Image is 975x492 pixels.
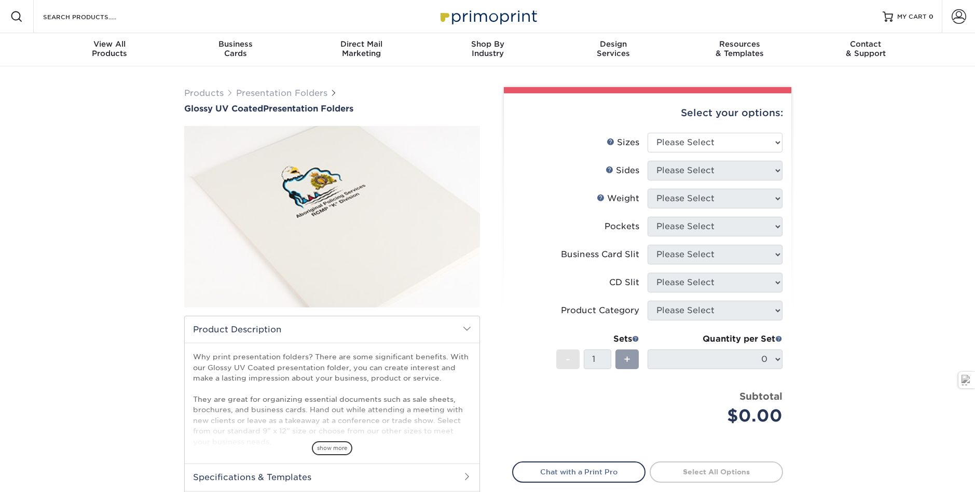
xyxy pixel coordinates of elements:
span: Direct Mail [298,39,424,49]
span: Shop By [424,39,551,49]
div: Marketing [298,39,424,58]
div: Weight [597,192,639,205]
a: Select All Options [650,461,783,482]
a: Resources& Templates [677,33,803,66]
span: Business [172,39,298,49]
a: Shop ByIndustry [424,33,551,66]
img: Glossy UV Coated 01 [184,115,480,319]
span: Glossy UV Coated [184,104,263,114]
a: Presentation Folders [236,88,327,98]
strong: Subtotal [739,390,782,402]
span: 0 [929,13,933,20]
div: & Templates [677,39,803,58]
a: BusinessCards [172,33,298,66]
div: CD Slit [609,276,639,289]
div: Services [551,39,677,58]
div: Sides [606,164,639,177]
a: Chat with a Print Pro [512,461,646,482]
a: View AllProducts [47,33,173,66]
h2: Specifications & Templates [185,463,479,490]
span: Resources [677,39,803,49]
div: & Support [803,39,929,58]
span: View All [47,39,173,49]
a: Glossy UV CoatedPresentation Folders [184,104,480,114]
a: Contact& Support [803,33,929,66]
div: Product Category [561,304,639,317]
span: Design [551,39,677,49]
span: - [566,352,570,367]
div: $0.00 [655,403,782,428]
div: Sets [556,333,639,345]
a: DesignServices [551,33,677,66]
span: show more [312,441,352,455]
div: Cards [172,39,298,58]
a: Products [184,88,224,98]
div: Sizes [607,136,639,149]
div: Business Card Slit [561,248,639,261]
span: Contact [803,39,929,49]
div: Products [47,39,173,58]
h1: Presentation Folders [184,104,480,114]
div: Industry [424,39,551,58]
span: + [624,352,630,367]
img: Primoprint [436,5,540,27]
span: MY CART [897,12,927,21]
a: Direct MailMarketing [298,33,424,66]
div: Quantity per Set [648,333,782,345]
p: Why print presentation folders? There are some significant benefits. With our Glossy UV Coated pr... [193,352,471,489]
input: SEARCH PRODUCTS..... [42,10,143,23]
div: Select your options: [512,93,783,133]
div: Pockets [605,220,639,233]
h2: Product Description [185,316,479,343]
